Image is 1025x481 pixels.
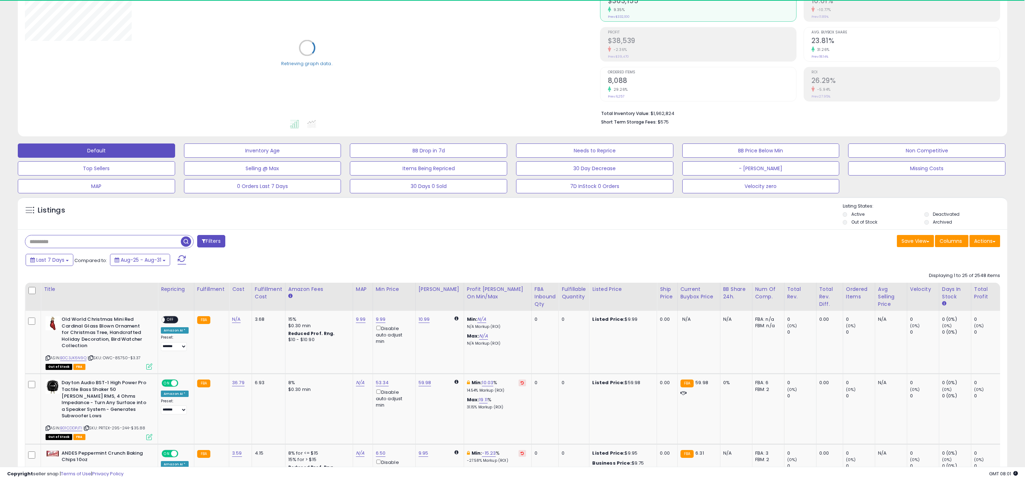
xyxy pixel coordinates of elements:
div: ASIN: [46,316,152,369]
small: (0%) [910,323,920,329]
span: Profit [608,31,796,35]
div: 0 [787,380,816,386]
div: 3.68 [255,316,280,323]
span: 59.98 [695,379,708,386]
small: (0%) [846,457,856,462]
small: 29.26% [611,87,628,92]
div: 0.00 [660,450,672,456]
small: 31.26% [815,47,830,52]
div: 0 [787,450,816,456]
b: Min: [472,379,482,386]
b: Dayton Audio BST-1 High Power Pro Tactile Bass Shaker 50 [PERSON_NAME] RMS, 4 Ohms Impedance - Tu... [62,380,148,421]
b: Reduced Prof. Rng. [288,330,335,336]
div: 0 [974,316,1003,323]
div: Ship Price [660,286,674,300]
a: N/A [356,450,364,457]
div: Ordered Items [846,286,872,300]
span: FBA [73,434,85,440]
small: 9.35% [611,7,625,12]
div: Retrieving graph data.. [281,60,333,67]
label: Deactivated [933,211,960,217]
div: seller snap | | [7,471,123,477]
button: Aug-25 - Aug-31 [110,254,170,266]
b: Listed Price: [592,379,625,386]
h2: 8,088 [608,77,796,86]
div: 15% [288,316,347,323]
span: $575 [658,119,669,125]
a: N/A [477,316,486,323]
b: Short Term Storage Fees: [601,119,657,125]
a: N/A [479,333,488,340]
small: (0%) [974,457,984,462]
small: Amazon Fees. [288,293,293,299]
div: Amazon Fees [288,286,350,293]
div: 8% for <= $15 [288,450,347,456]
div: Repricing [161,286,191,293]
span: N/A [682,316,691,323]
small: (0%) [787,387,797,392]
small: (0%) [974,323,984,329]
img: 31+lmNmrHRL._SL40_.jpg [46,316,60,330]
div: FBA: 6 [755,380,779,386]
div: 0 [535,380,553,386]
button: Default [18,143,175,158]
div: 0 (0%) [942,316,971,323]
div: $0.30 min [288,386,347,393]
div: Profit [PERSON_NAME] on Min/Max [467,286,529,300]
div: Disable auto adjust min [376,458,410,479]
small: Prev: $332,100 [608,15,630,19]
button: Columns [935,235,968,247]
div: Total Rev. [787,286,813,300]
b: ANDES Peppermint Crunch Baking Chips 10oz [62,450,148,465]
span: OFF [165,317,176,323]
span: Ordered Items [608,70,796,74]
button: Actions [969,235,1000,247]
a: 36.79 [232,379,245,386]
small: FBA [680,380,694,387]
div: Avg Selling Price [878,286,904,308]
div: 0 (0%) [942,380,971,386]
div: Velocity [910,286,936,293]
label: Out of Stock [851,219,877,225]
span: | SKU: OWC-85750-$3.37 [88,355,141,361]
small: Prev: 6,257 [608,94,624,99]
a: 59.98 [419,379,431,386]
b: Old World Christmas Mini Red Cardinal Glass Blown Ornament for Christmas Tree, Handcrafted Holida... [62,316,148,351]
div: FBA inbound Qty [535,286,556,308]
b: Listed Price: [592,450,625,456]
div: 0% [723,380,747,386]
div: N/A [878,450,902,456]
h2: 23.81% [811,37,1000,46]
div: 0 (0%) [942,393,971,399]
a: N/A [356,379,364,386]
button: 30 Day Decrease [516,161,673,176]
div: 0.00 [819,380,837,386]
div: 0 [910,329,939,335]
a: 9.99 [356,316,366,323]
b: Max: [467,396,479,403]
div: MAP [356,286,370,293]
img: 513WOHy6LoL._SL40_.jpg [46,380,60,394]
div: 0 [910,393,939,399]
h2: $38,539 [608,37,796,46]
div: $9.75 [592,460,651,466]
div: 0 [910,316,939,323]
span: Avg. Buybox Share [811,31,1000,35]
small: (0%) [846,387,856,392]
div: Min Price [376,286,412,293]
button: 30 Days 0 Sold [350,179,507,193]
a: B01CDDPJTI [60,425,82,431]
div: Preset: [161,335,189,351]
b: Max: [467,333,479,339]
b: Business Price: [592,460,631,466]
small: -5.94% [815,87,831,92]
div: Displaying 1 to 25 of 2548 items [929,272,1000,279]
div: 0 [562,450,584,456]
th: The percentage added to the cost of goods (COGS) that forms the calculator for Min & Max prices. [464,283,531,311]
a: 9.99 [376,316,386,323]
div: 0 [974,450,1003,456]
small: Prev: $39,470 [608,54,629,59]
div: 0 [562,316,584,323]
span: OFF [177,380,189,386]
a: 6.50 [376,450,386,457]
